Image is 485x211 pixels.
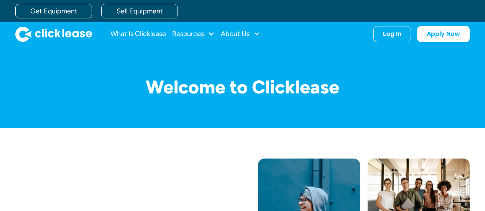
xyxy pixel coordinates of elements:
h1: Welcome to Clicklease [15,77,470,97]
img: Clicklease logo [15,26,92,42]
a: Get Equipment [15,4,92,18]
a: Sell Equipment [101,4,178,18]
div: Log In [383,30,401,38]
a: Apply Now [417,26,470,42]
a: What Is Clicklease [110,26,166,42]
